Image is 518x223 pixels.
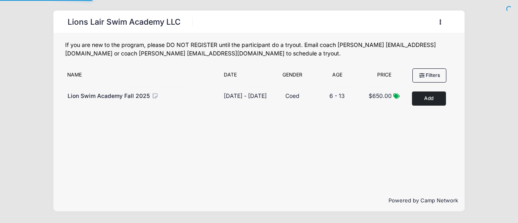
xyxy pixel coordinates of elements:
[412,68,446,82] button: Filters
[224,91,267,100] div: [DATE] - [DATE]
[220,71,271,83] div: Date
[285,92,299,99] span: Coed
[60,197,458,205] p: Powered by Camp Network
[361,71,408,83] div: Price
[314,71,361,83] div: Age
[65,41,453,58] div: If you are new to the program, please DO NOT REGISTER until the participant do a tryout. Email co...
[329,92,345,99] span: 6 - 13
[271,71,314,83] div: Gender
[412,91,446,106] button: Add
[369,92,392,99] span: $650.00
[65,15,183,29] h1: Lions Lair Swim Academy LLC
[68,92,150,99] span: Lion Swim Academy Fall 2025
[63,71,220,83] div: Name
